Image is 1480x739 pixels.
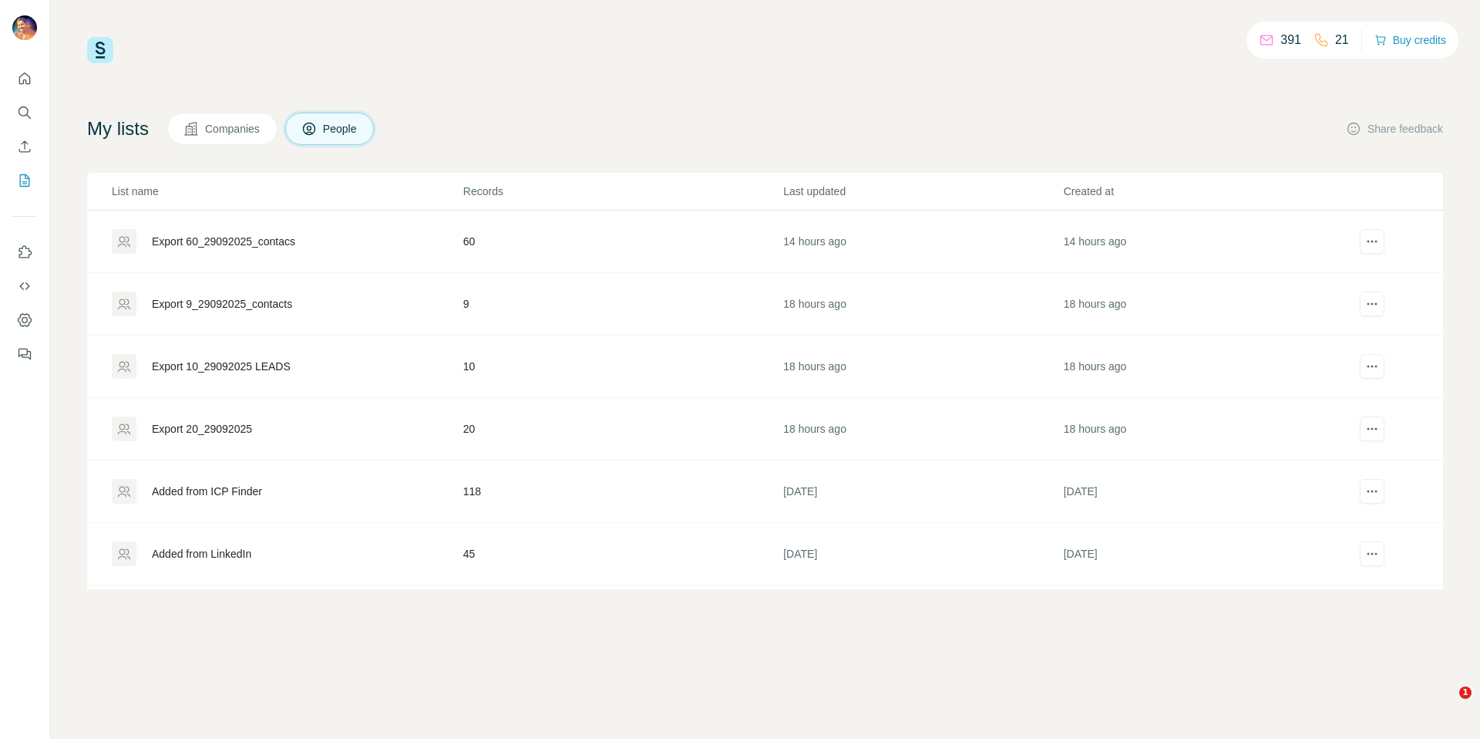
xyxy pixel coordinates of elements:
[462,398,782,461] td: 20
[152,546,251,562] div: Added from LinkedIn
[12,65,37,93] button: Quick start
[12,133,37,160] button: Enrich CSV
[87,116,149,141] h4: My lists
[1063,523,1343,585] td: [DATE]
[152,234,295,249] div: Export 60_29092025_contacs
[12,340,37,368] button: Feedback
[1360,479,1384,504] button: actions
[1064,184,1342,199] p: Created at
[1063,398,1343,461] td: 18 hours ago
[1428,687,1465,724] iframe: Intercom live chat
[462,523,782,585] td: 45
[1459,687,1472,699] span: 1
[1335,31,1349,49] p: 21
[152,359,291,374] div: Export 10_29092025 LEADS
[462,211,782,273] td: 60
[112,184,462,199] p: List name
[1360,229,1384,254] button: actions
[152,484,262,499] div: Added from ICP Finder
[1063,461,1343,523] td: [DATE]
[205,121,261,137] span: Companies
[782,211,1062,273] td: 14 hours ago
[152,421,252,437] div: Export 20_29092025
[783,184,1061,199] p: Last updated
[462,273,782,336] td: 9
[462,461,782,523] td: 118
[782,336,1062,398] td: 18 hours ago
[1360,354,1384,379] button: actions
[1360,542,1384,566] button: actions
[87,37,113,63] img: Surfe Logo
[1063,336,1343,398] td: 18 hours ago
[1280,31,1301,49] p: 391
[1063,273,1343,336] td: 18 hours ago
[782,523,1062,585] td: [DATE]
[12,238,37,266] button: Use Surfe on LinkedIn
[12,15,37,40] img: Avatar
[12,99,37,127] button: Search
[782,398,1062,461] td: 18 hours ago
[1063,585,1343,648] td: [DATE]
[1346,121,1443,137] button: Share feedback
[12,167,37,194] button: My lists
[1360,292,1384,316] button: actions
[152,296,292,312] div: Export 9_29092025_contacts
[782,461,1062,523] td: [DATE]
[462,336,782,398] td: 10
[12,272,37,300] button: Use Surfe API
[1360,417,1384,441] button: actions
[1374,29,1446,51] button: Buy credits
[12,306,37,334] button: Dashboard
[323,121,358,137] span: People
[462,585,782,648] td: 2
[782,585,1062,648] td: [DATE]
[463,184,782,199] p: Records
[1063,211,1343,273] td: 14 hours ago
[782,273,1062,336] td: 18 hours ago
